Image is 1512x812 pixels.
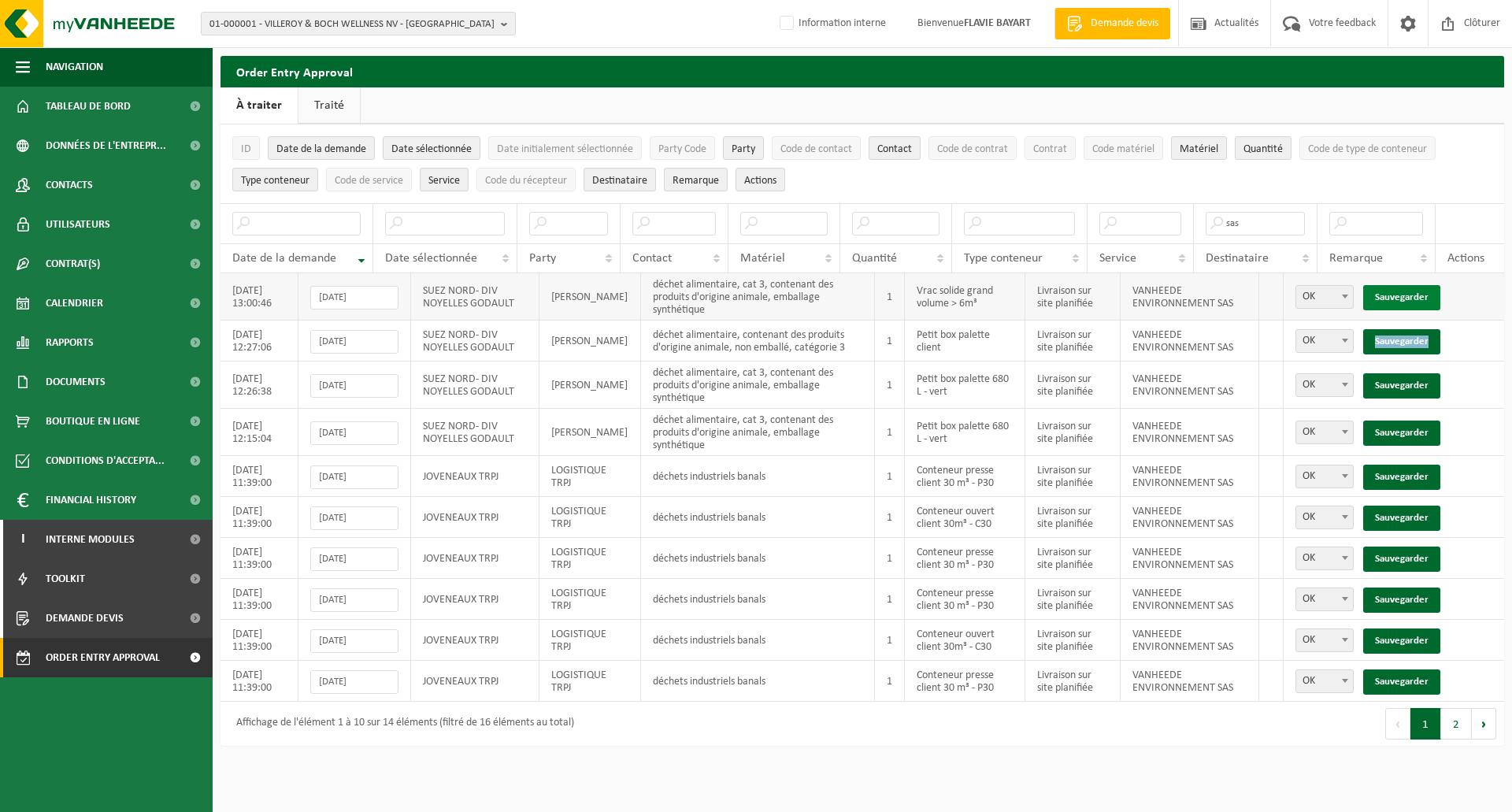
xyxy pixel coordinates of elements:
td: LOGISTIQUE TRPJ [539,456,640,497]
span: I [16,520,30,559]
span: OK [1295,465,1354,488]
span: Calendrier [46,284,103,323]
span: Contacts [46,165,93,205]
td: [DATE] 13:00:46 [220,273,298,321]
td: VANHEEDE ENVIRONNEMENT SAS [1121,321,1259,362]
td: LOGISTIQUE TRPJ [539,620,640,661]
span: Code de service [335,175,403,187]
button: Party CodeParty Code: Activate to sort [650,136,715,160]
td: Livraison sur site planifiée [1025,273,1121,321]
span: OK [1295,373,1354,397]
button: Code de contactCode de contact: Activate to sort [772,136,861,160]
span: Contrat(s) [46,244,100,284]
td: [DATE] 11:39:00 [220,620,298,661]
span: Demande devis [46,599,124,638]
td: déchets industriels banals [641,497,875,538]
a: Sauvegarder [1363,506,1440,531]
td: Livraison sur site planifiée [1025,579,1121,620]
span: OK [1296,465,1353,488]
span: OK [1296,374,1353,396]
span: OK [1296,330,1353,352]
span: Date initialement sélectionnée [497,143,633,155]
span: Date sélectionnée [391,143,472,155]
span: Contrat [1033,143,1067,155]
td: [DATE] 12:26:38 [220,362,298,409]
button: Type conteneurType conteneur: Activate to sort [232,168,318,191]
span: OK [1295,285,1354,309]
td: VANHEEDE ENVIRONNEMENT SAS [1121,620,1259,661]
span: OK [1296,506,1353,528]
td: 1 [875,321,905,362]
td: VANHEEDE ENVIRONNEMENT SAS [1121,538,1259,579]
span: Order entry approval [46,638,160,677]
span: Remarque [673,175,719,187]
span: OK [1295,588,1354,611]
span: Party Code [658,143,706,155]
span: ID [241,143,251,155]
td: [DATE] 11:39:00 [220,456,298,497]
span: Actions [1447,252,1484,265]
a: Traité [298,87,360,124]
td: Livraison sur site planifiée [1025,321,1121,362]
span: Documents [46,362,106,402]
td: [DATE] 11:39:00 [220,661,298,702]
span: Données de l'entrepr... [46,126,166,165]
span: Demande devis [1087,16,1162,32]
button: DestinataireDestinataire : Activate to sort [584,168,656,191]
span: Party [529,252,556,265]
td: 1 [875,456,905,497]
button: Date de la demandeDate de la demande: Activate to remove sorting [268,136,375,160]
td: 1 [875,273,905,321]
a: Sauvegarder [1363,421,1440,446]
button: Code du récepteurCode du récepteur: Activate to sort [476,168,576,191]
span: Type conteneur [964,252,1043,265]
button: ContactContact: Activate to sort [869,136,921,160]
a: À traiter [220,87,298,124]
span: Contact [877,143,912,155]
span: Quantité [1243,143,1283,155]
span: Utilisateurs [46,205,110,244]
span: Date sélectionnée [385,252,477,265]
td: VANHEEDE ENVIRONNEMENT SAS [1121,362,1259,409]
a: Sauvegarder [1363,329,1440,354]
span: Code matériel [1092,143,1154,155]
a: Sauvegarder [1363,373,1440,399]
td: [PERSON_NAME] [539,321,640,362]
td: déchets industriels banals [641,579,875,620]
span: Rapports [46,323,94,362]
a: Sauvegarder [1363,285,1440,310]
td: 1 [875,620,905,661]
a: Sauvegarder [1363,669,1440,695]
span: Type conteneur [241,175,309,187]
span: OK [1295,421,1354,444]
td: 1 [875,497,905,538]
td: Livraison sur site planifiée [1025,497,1121,538]
span: Date de la demande [232,252,336,265]
button: Code de serviceCode de service: Activate to sort [326,168,412,191]
td: 1 [875,661,905,702]
span: Service [428,175,460,187]
td: Livraison sur site planifiée [1025,409,1121,456]
span: Date de la demande [276,143,366,155]
td: LOGISTIQUE TRPJ [539,497,640,538]
span: Actions [744,175,776,187]
td: VANHEEDE ENVIRONNEMENT SAS [1121,273,1259,321]
span: Interne modules [46,520,135,559]
td: VANHEEDE ENVIRONNEMENT SAS [1121,497,1259,538]
span: Code de contrat [937,143,1008,155]
td: VANHEEDE ENVIRONNEMENT SAS [1121,409,1259,456]
span: OK [1296,629,1353,651]
td: JOVENEAUX TRPJ [411,538,540,579]
button: RemarqueRemarque: Activate to sort [664,168,728,191]
td: Conteneur presse client 30 m³ - P30 [905,579,1025,620]
td: SUEZ NORD- DIV NOYELLES GODAULT [411,321,540,362]
td: JOVENEAUX TRPJ [411,620,540,661]
td: JOVENEAUX TRPJ [411,661,540,702]
button: Actions [736,168,785,191]
span: OK [1296,286,1353,308]
span: OK [1296,421,1353,443]
button: MatérielMatériel: Activate to sort [1171,136,1227,160]
label: Information interne [776,12,886,35]
span: Contact [632,252,672,265]
span: OK [1295,628,1354,652]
